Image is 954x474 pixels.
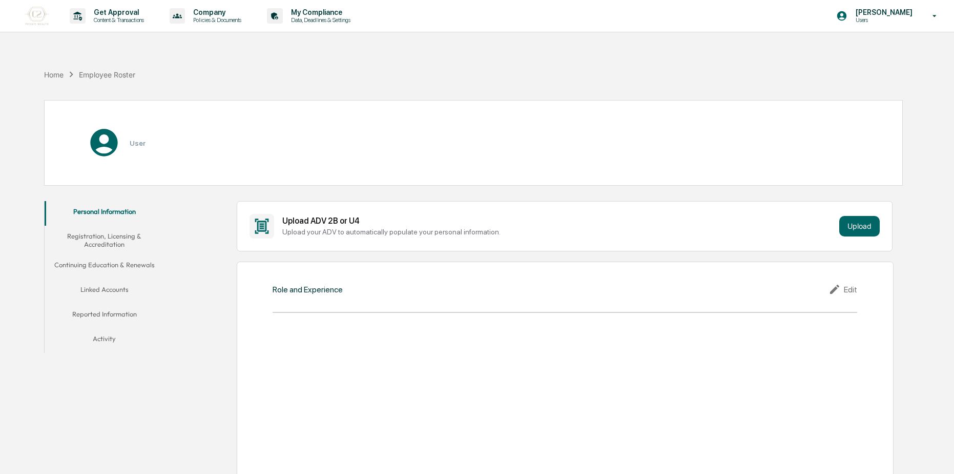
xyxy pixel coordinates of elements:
[283,16,356,24] p: Data, Deadlines & Settings
[45,201,164,226] button: Personal Information
[847,16,918,24] p: Users
[839,216,880,236] button: Upload
[44,70,64,79] div: Home
[130,139,146,147] h3: User
[828,283,857,295] div: Edit
[45,328,164,353] button: Activity
[45,254,164,279] button: Continuing Education & Renewals
[273,285,343,294] div: Role and Experience
[86,8,149,16] p: Get Approval
[25,7,49,25] img: logo
[79,70,135,79] div: Employee Roster
[283,8,356,16] p: My Compliance
[45,226,164,255] button: Registration, Licensing & Accreditation
[45,201,164,353] div: secondary tabs example
[86,16,149,24] p: Content & Transactions
[282,228,835,236] div: Upload your ADV to automatically populate your personal information.
[282,216,835,226] div: Upload ADV 2B or U4
[45,279,164,304] button: Linked Accounts
[185,16,246,24] p: Policies & Documents
[847,8,918,16] p: [PERSON_NAME]
[185,8,246,16] p: Company
[45,304,164,328] button: Reported Information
